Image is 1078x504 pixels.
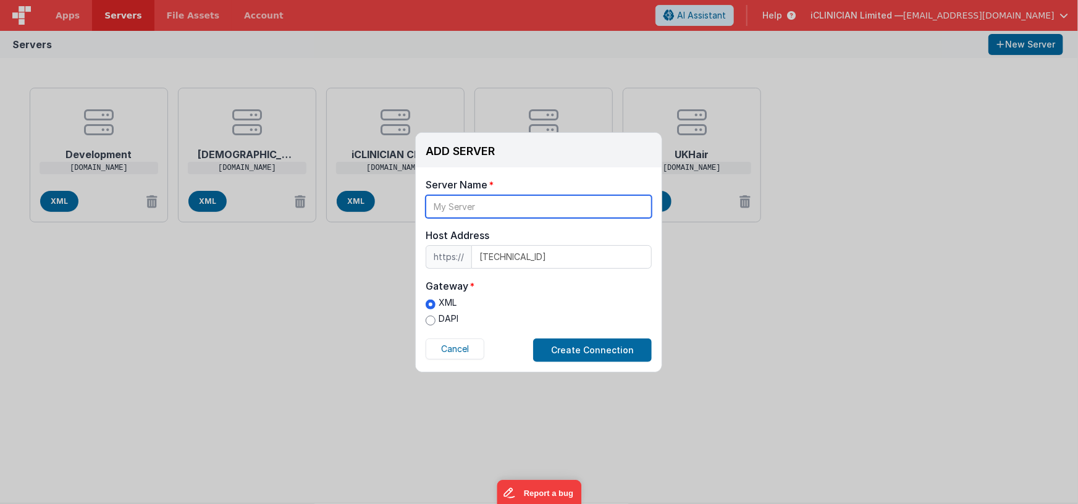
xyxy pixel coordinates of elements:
input: XML [426,300,436,309]
input: My Server [426,195,652,218]
button: Cancel [426,338,484,359]
input: IP or domain name [471,245,652,269]
label: DAPI [426,313,458,325]
div: Gateway [426,279,468,293]
span: https:// [426,245,471,269]
h3: ADD SERVER [426,145,495,157]
label: XML [426,296,458,309]
input: DAPI [426,316,436,325]
div: Host Address [426,228,652,243]
div: Server Name [426,177,487,192]
button: Create Connection [533,338,652,362]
